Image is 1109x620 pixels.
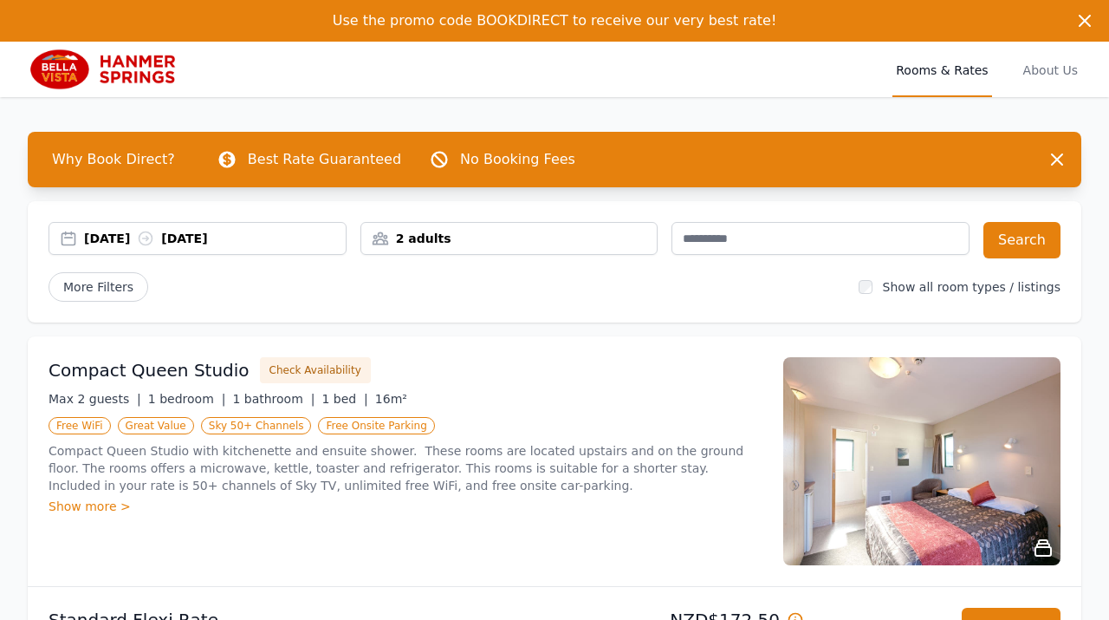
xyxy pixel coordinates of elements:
span: 1 bathroom | [232,392,315,406]
span: 1 bedroom | [148,392,226,406]
span: Why Book Direct? [38,142,189,177]
div: Show more > [49,498,762,515]
div: [DATE] [DATE] [84,230,346,247]
h3: Compact Queen Studio [49,358,250,382]
img: Bella Vista Hanmer Springs [28,49,194,90]
span: 1 bed | [321,392,367,406]
span: 16m² [375,392,407,406]
div: 2 adults [361,230,658,247]
span: Use the promo code BOOKDIRECT to receive our very best rate! [333,12,777,29]
button: Check Availability [260,357,371,383]
span: Max 2 guests | [49,392,141,406]
a: Rooms & Rates [892,42,991,97]
a: About Us [1020,42,1081,97]
span: Great Value [118,417,194,434]
p: Best Rate Guaranteed [248,149,401,170]
span: Free WiFi [49,417,111,434]
p: No Booking Fees [460,149,575,170]
p: Compact Queen Studio with kitchenette and ensuite shower. These rooms are located upstairs and on... [49,442,762,494]
span: Sky 50+ Channels [201,417,312,434]
span: More Filters [49,272,148,302]
button: Search [983,222,1060,258]
label: Show all room types / listings [883,280,1060,294]
span: Free Onsite Parking [318,417,434,434]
